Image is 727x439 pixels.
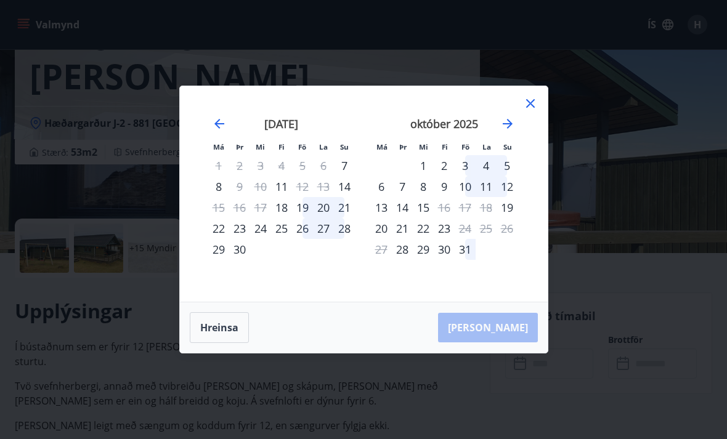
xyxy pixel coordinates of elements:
[434,176,455,197] td: Choose fimmtudagur, 9. október 2025 as your check-in date. It’s available.
[410,116,478,131] strong: október 2025
[392,197,413,218] div: 14
[371,176,392,197] div: 6
[476,176,497,197] td: Choose laugardagur, 11. október 2025 as your check-in date. It’s available.
[271,218,292,239] td: Choose fimmtudagur, 25. september 2025 as your check-in date. It’s available.
[392,176,413,197] td: Choose þriðjudagur, 7. október 2025 as your check-in date. It’s available.
[292,176,313,197] td: Not available. föstudagur, 12. september 2025
[434,239,455,260] div: 30
[455,197,476,218] td: Not available. föstudagur, 17. október 2025
[334,155,355,176] div: Aðeins innritun í boði
[250,218,271,239] div: 24
[208,218,229,239] div: 22
[413,155,434,176] div: 1
[278,142,285,151] small: Fi
[434,218,455,239] div: 23
[392,239,413,260] td: Choose þriðjudagur, 28. október 2025 as your check-in date. It’s available.
[229,239,250,260] td: Choose þriðjudagur, 30. september 2025 as your check-in date. It’s available.
[250,218,271,239] td: Choose miðvikudagur, 24. september 2025 as your check-in date. It’s available.
[208,176,229,197] div: 8
[313,197,334,218] td: Choose laugardagur, 20. september 2025 as your check-in date. It’s available.
[455,218,476,239] div: Aðeins útritun í boði
[434,218,455,239] td: Choose fimmtudagur, 23. október 2025 as your check-in date. It’s available.
[208,197,229,218] div: Aðeins útritun í boði
[208,197,229,218] td: Not available. mánudagur, 15. september 2025
[434,155,455,176] td: Choose fimmtudagur, 2. október 2025 as your check-in date. It’s available.
[413,155,434,176] td: Choose miðvikudagur, 1. október 2025 as your check-in date. It’s available.
[455,176,476,197] div: 10
[413,197,434,218] td: Choose miðvikudagur, 15. október 2025 as your check-in date. It’s available.
[476,218,497,239] td: Not available. laugardagur, 25. október 2025
[250,155,271,176] td: Not available. miðvikudagur, 3. september 2025
[482,142,491,151] small: La
[292,176,313,197] div: Aðeins útritun í boði
[334,155,355,176] td: Choose sunnudagur, 7. september 2025 as your check-in date. It’s available.
[292,155,313,176] td: Not available. föstudagur, 5. september 2025
[313,218,334,239] div: 27
[271,176,292,197] div: Aðeins innritun í boði
[434,176,455,197] div: 9
[271,197,292,218] div: Aðeins innritun í boði
[497,176,518,197] div: 12
[461,142,469,151] small: Fö
[195,101,533,287] div: Calendar
[271,197,292,218] td: Choose fimmtudagur, 18. september 2025 as your check-in date. It’s available.
[455,239,476,260] div: 31
[313,155,334,176] td: Not available. laugardagur, 6. september 2025
[434,239,455,260] td: Choose fimmtudagur, 30. október 2025 as your check-in date. It’s available.
[229,197,250,218] td: Not available. þriðjudagur, 16. september 2025
[292,218,313,239] div: 26
[497,155,518,176] td: Choose sunnudagur, 5. október 2025 as your check-in date. It’s available.
[208,155,229,176] td: Not available. mánudagur, 1. september 2025
[413,197,434,218] div: 15
[271,155,292,176] td: Not available. fimmtudagur, 4. september 2025
[212,116,227,131] div: Move backward to switch to the previous month.
[371,218,392,239] div: 20
[392,218,413,239] td: Choose þriðjudagur, 21. október 2025 as your check-in date. It’s available.
[455,176,476,197] td: Choose föstudagur, 10. október 2025 as your check-in date. It’s available.
[476,155,497,176] div: 4
[250,176,271,197] td: Not available. miðvikudagur, 10. september 2025
[413,239,434,260] div: 29
[392,176,413,197] div: 7
[419,142,428,151] small: Mi
[392,218,413,239] div: 21
[413,218,434,239] div: 22
[442,142,448,151] small: Fi
[292,218,313,239] td: Choose föstudagur, 26. september 2025 as your check-in date. It’s available.
[334,218,355,239] div: 28
[229,239,250,260] div: 30
[434,197,455,218] div: Aðeins útritun í boði
[334,197,355,218] td: Choose sunnudagur, 21. september 2025 as your check-in date. It’s available.
[229,176,250,197] td: Not available. þriðjudagur, 9. september 2025
[292,197,313,218] td: Choose föstudagur, 19. september 2025 as your check-in date. It’s available.
[413,218,434,239] td: Choose miðvikudagur, 22. október 2025 as your check-in date. It’s available.
[313,218,334,239] td: Choose laugardagur, 27. september 2025 as your check-in date. It’s available.
[319,142,328,151] small: La
[229,218,250,239] td: Choose þriðjudagur, 23. september 2025 as your check-in date. It’s available.
[413,176,434,197] div: 8
[236,142,243,151] small: Þr
[497,197,518,218] div: Aðeins innritun í boði
[208,176,229,197] td: Choose mánudagur, 8. september 2025 as your check-in date. It’s available.
[371,197,392,218] div: 13
[434,197,455,218] td: Not available. fimmtudagur, 16. október 2025
[292,197,313,218] div: 19
[334,197,355,218] div: 21
[476,155,497,176] td: Choose laugardagur, 4. október 2025 as your check-in date. It’s available.
[208,218,229,239] td: Choose mánudagur, 22. september 2025 as your check-in date. It’s available.
[392,197,413,218] td: Choose þriðjudagur, 14. október 2025 as your check-in date. It’s available.
[264,116,298,131] strong: [DATE]
[497,197,518,218] td: Choose sunnudagur, 19. október 2025 as your check-in date. It’s available.
[434,155,455,176] div: 2
[271,176,292,197] td: Choose fimmtudagur, 11. september 2025 as your check-in date. It’s available.
[371,197,392,218] td: Choose mánudagur, 13. október 2025 as your check-in date. It’s available.
[371,218,392,239] td: Choose mánudagur, 20. október 2025 as your check-in date. It’s available.
[229,155,250,176] td: Not available. þriðjudagur, 2. september 2025
[497,176,518,197] td: Choose sunnudagur, 12. október 2025 as your check-in date. It’s available.
[455,155,476,176] div: 3
[455,239,476,260] td: Choose föstudagur, 31. október 2025 as your check-in date. It’s available.
[229,218,250,239] div: 23
[190,312,249,343] button: Hreinsa
[371,239,392,260] td: Not available. mánudagur, 27. október 2025
[313,197,334,218] div: 20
